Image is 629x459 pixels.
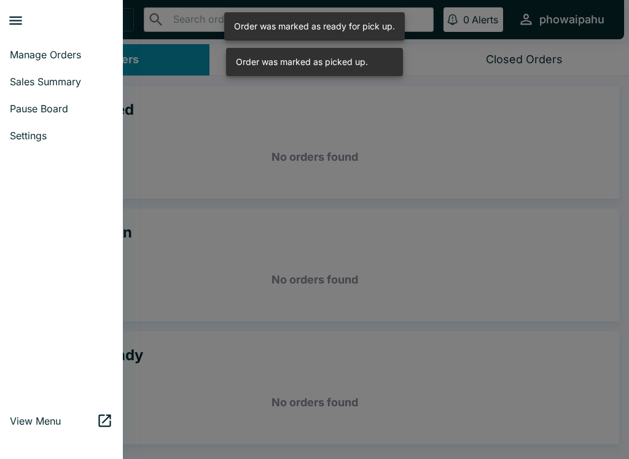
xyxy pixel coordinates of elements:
span: Manage Orders [10,48,113,61]
span: Sales Summary [10,75,113,88]
span: View Menu [10,415,96,427]
span: Settings [10,129,113,142]
span: Pause Board [10,102,113,115]
div: Order was marked as picked up. [236,52,368,72]
div: Order was marked as ready for pick up. [234,16,395,37]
